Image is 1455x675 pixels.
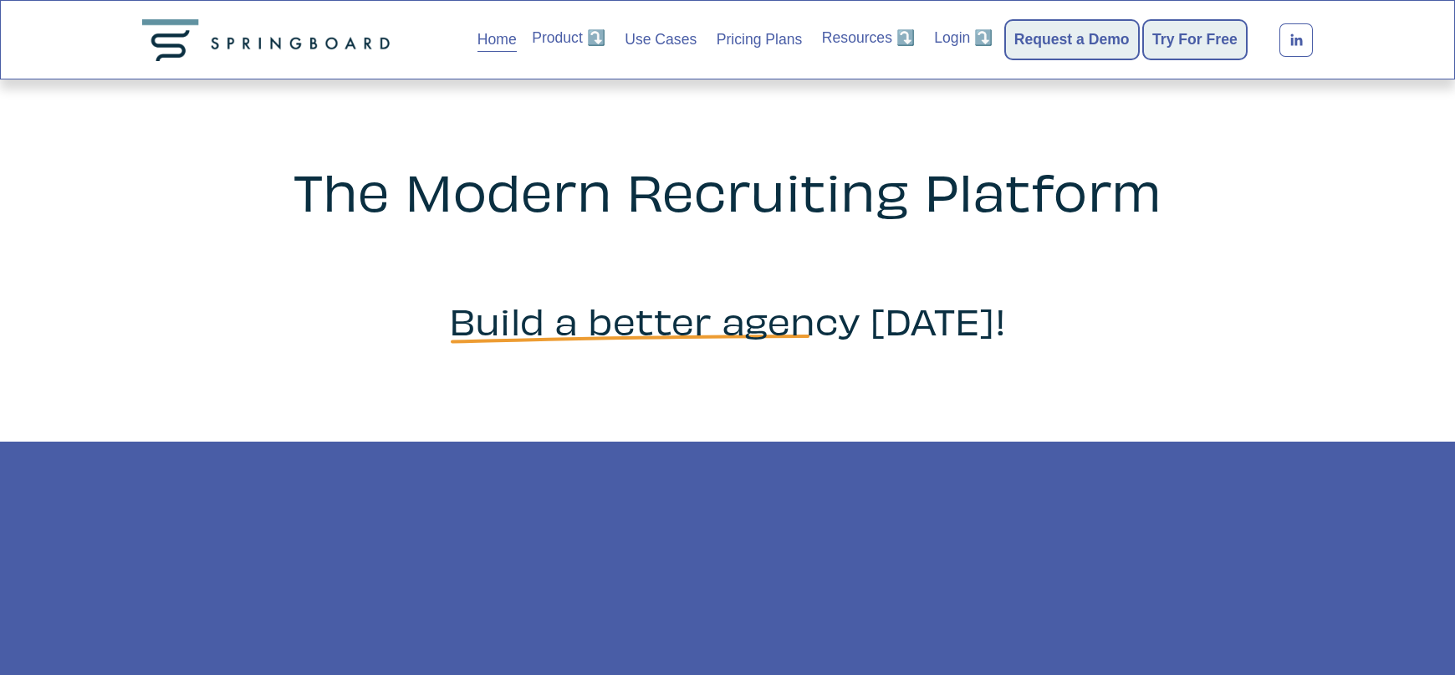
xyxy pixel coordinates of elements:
[1014,28,1130,52] a: Request a Demo
[822,28,915,49] span: Resources ⤵️
[934,28,993,49] span: Login ⤵️
[934,27,993,50] a: folder dropdown
[449,297,1006,342] span: Build a better agency [DATE]!
[532,28,605,49] span: Product ⤵️
[142,19,396,61] img: Springboard Technologies
[717,27,803,54] a: Pricing Plans
[1279,23,1313,57] a: LinkedIn
[477,27,517,54] a: Home
[1152,28,1238,52] a: Try For Free
[625,27,697,54] a: Use Cases
[532,27,605,50] a: folder dropdown
[177,163,1278,218] h2: The Modern Recruiting Platform
[822,27,915,50] a: folder dropdown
